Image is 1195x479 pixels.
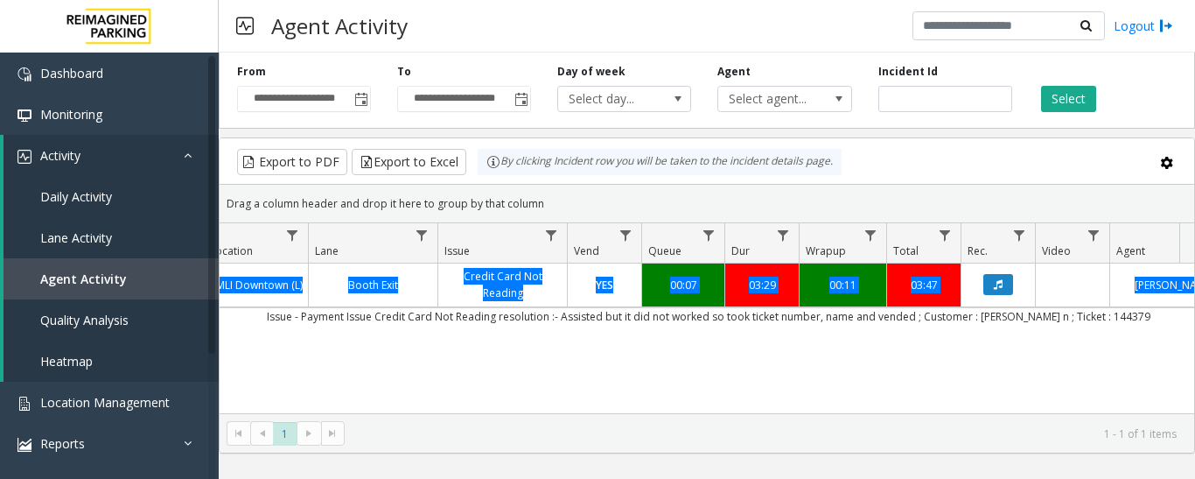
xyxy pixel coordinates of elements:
a: Vend Filter Menu [614,223,638,247]
a: YES [568,272,641,298]
a: Lane Filter Menu [410,223,434,247]
a: Credit Card Not Reading [438,264,567,306]
span: Video [1042,243,1071,258]
button: Select [1041,86,1096,112]
label: Incident Id [878,64,938,80]
img: 'icon' [17,67,31,81]
span: Dur [731,243,750,258]
h3: Agent Activity [262,4,416,47]
img: infoIcon.svg [486,155,500,169]
div: 03:47 [891,277,956,293]
span: Issue [444,243,470,258]
span: YES [596,278,613,292]
img: logout [1159,17,1173,35]
label: To [397,64,411,80]
span: Daily Activity [40,188,112,205]
span: Queue [648,243,681,258]
a: Queue Filter Menu [697,223,721,247]
img: 'icon' [17,438,31,452]
a: Quality Analysis [3,299,219,341]
a: Daily Activity [3,176,219,217]
span: Heatmap [40,353,93,370]
a: Logout [1114,17,1173,35]
a: Rec. Filter Menu [1008,223,1031,247]
div: 00:11 [804,277,882,293]
a: Issue Filter Menu [540,223,563,247]
span: Select agent... [718,87,824,111]
img: 'icon' [17,397,31,411]
a: Booth Exit [309,272,437,298]
span: Rec. [968,243,988,258]
span: Activity [40,147,80,164]
span: Agent Activity [40,271,127,287]
button: Export to PDF [237,149,347,175]
span: Toggle popup [511,87,530,111]
span: Total [893,243,919,258]
div: By clicking Incident row you will be taken to the incident details page. [478,149,842,175]
a: Wrapup Filter Menu [859,223,883,247]
img: 'icon' [17,109,31,123]
img: pageIcon [236,4,254,47]
a: 03:47 [887,272,961,298]
span: Lane [315,243,339,258]
a: Heatmap [3,341,219,382]
a: Video Filter Menu [1082,223,1106,247]
span: Quality Analysis [40,312,129,328]
a: 00:07 [642,272,724,298]
span: Page 1 [273,422,297,446]
a: AMLI Downtown (L) [204,272,308,298]
button: Export to Excel [352,149,466,175]
div: 03:29 [730,277,794,293]
kendo-pager-info: 1 - 1 of 1 items [355,426,1177,441]
span: Toggle popup [351,87,370,111]
label: Agent [717,64,751,80]
a: 00:11 [800,272,886,298]
a: Dur Filter Menu [772,223,795,247]
span: Agent [1116,243,1145,258]
label: From [237,64,266,80]
a: Agent Activity [3,258,219,299]
img: 'icon' [17,150,31,164]
span: Dashboard [40,65,103,81]
div: 00:07 [646,277,720,293]
div: Data table [220,223,1194,413]
a: Activity [3,135,219,176]
span: Location Management [40,394,170,411]
a: Location Filter Menu [281,223,304,247]
label: Day of week [557,64,625,80]
div: Drag a column header and drop it here to group by that column [220,188,1194,219]
span: Vend [574,243,599,258]
span: Wrapup [806,243,846,258]
span: Reports [40,435,85,452]
a: Total Filter Menu [933,223,957,247]
span: Location [210,243,253,258]
span: Select day... [558,87,664,111]
span: Monitoring [40,106,102,123]
span: Lane Activity [40,229,112,246]
a: Lane Activity [3,217,219,258]
a: 03:29 [725,272,799,298]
